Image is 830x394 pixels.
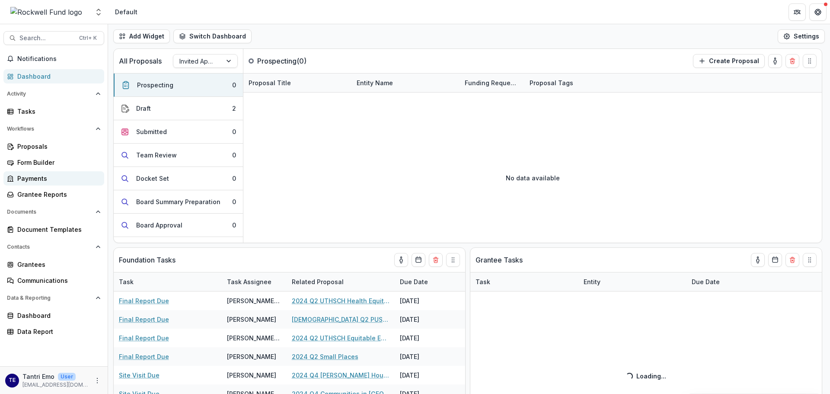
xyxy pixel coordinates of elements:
[287,277,349,286] div: Related Proposal
[3,139,104,154] a: Proposals
[114,190,243,214] button: Board Summary Preparation0
[778,29,825,43] button: Settings
[292,352,358,361] a: 2024 Q2 Small Places
[768,54,782,68] button: toggle-assigned-to-me
[114,277,139,286] div: Task
[232,104,236,113] div: 2
[394,253,408,267] button: toggle-assigned-to-me
[114,144,243,167] button: Team Review0
[17,260,97,269] div: Grantees
[395,366,460,384] div: [DATE]
[222,272,287,291] div: Task Assignee
[395,277,433,286] div: Due Date
[119,315,169,324] a: Final Report Due
[17,327,97,336] div: Data Report
[17,276,97,285] div: Communications
[114,272,222,291] div: Task
[19,35,74,42] span: Search...
[351,74,460,92] div: Entity Name
[10,7,82,17] img: Rockwell Fund logo
[114,167,243,190] button: Docket Set0
[119,333,169,343] a: Final Report Due
[17,311,97,320] div: Dashboard
[3,240,104,254] button: Open Contacts
[785,253,799,267] button: Delete card
[292,296,389,305] a: 2024 Q2 UTHSCH Health Equity Collective
[232,174,236,183] div: 0
[232,197,236,206] div: 0
[395,329,460,347] div: [DATE]
[136,221,182,230] div: Board Approval
[222,277,277,286] div: Task Assignee
[136,197,220,206] div: Board Summary Preparation
[3,187,104,202] a: Grantee Reports
[3,69,104,83] a: Dashboard
[257,56,322,66] p: Prospecting ( 0 )
[17,142,97,151] div: Proposals
[3,104,104,119] a: Tasks
[112,6,141,18] nav: breadcrumb
[22,381,89,389] p: [EMAIL_ADDRESS][DOMAIN_NAME]
[3,122,104,136] button: Open Workflows
[3,308,104,323] a: Dashboard
[115,7,137,16] div: Default
[227,333,281,343] div: [PERSON_NAME][GEOGRAPHIC_DATA]
[460,78,524,87] div: Funding Requested
[429,253,443,267] button: Delete card
[17,158,97,167] div: Form Builder
[395,310,460,329] div: [DATE]
[7,91,92,97] span: Activity
[114,74,243,97] button: Prospecting0
[243,74,351,92] div: Proposal Title
[227,296,281,305] div: [PERSON_NAME][GEOGRAPHIC_DATA]
[287,272,395,291] div: Related Proposal
[788,3,806,21] button: Partners
[93,3,105,21] button: Open entity switcher
[7,295,92,301] span: Data & Reporting
[232,80,236,90] div: 0
[17,225,97,234] div: Document Templates
[460,74,524,92] div: Funding Requested
[524,74,632,92] div: Proposal Tags
[7,244,92,250] span: Contacts
[119,56,162,66] p: All Proposals
[9,378,16,383] div: Tantri Emo
[7,209,92,215] span: Documents
[114,120,243,144] button: Submitted0
[232,151,236,160] div: 0
[119,255,176,265] p: Foundation Tasks
[232,221,236,230] div: 0
[114,214,243,237] button: Board Approval0
[58,373,76,381] p: User
[243,78,296,87] div: Proposal Title
[3,257,104,272] a: Grantees
[395,291,460,310] div: [DATE]
[292,371,389,380] a: 2024 Q4 [PERSON_NAME] Houston University Foundation
[3,52,104,66] button: Notifications
[693,54,765,68] button: Create Proposal
[17,107,97,116] div: Tasks
[7,126,92,132] span: Workflows
[17,190,97,199] div: Grantee Reports
[446,253,460,267] button: Drag
[3,31,104,45] button: Search...
[119,352,169,361] a: Final Report Due
[3,291,104,305] button: Open Data & Reporting
[17,72,97,81] div: Dashboard
[751,253,765,267] button: toggle-assigned-to-me
[173,29,252,43] button: Switch Dashboard
[3,155,104,170] a: Form Builder
[395,272,460,291] div: Due Date
[227,371,276,380] div: [PERSON_NAME]
[803,54,817,68] button: Drag
[412,253,425,267] button: Calendar
[113,29,170,43] button: Add Widget
[17,174,97,183] div: Payments
[3,273,104,288] a: Communications
[136,174,169,183] div: Docket Set
[395,347,460,366] div: [DATE]
[351,78,398,87] div: Entity Name
[3,222,104,237] a: Document Templates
